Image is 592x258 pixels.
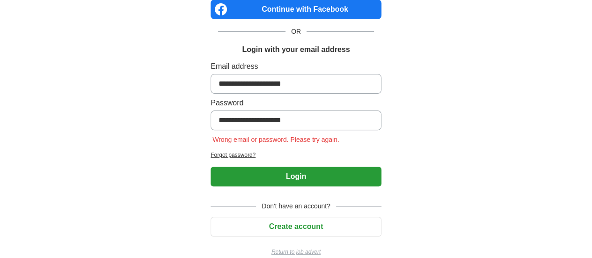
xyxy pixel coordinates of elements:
a: Return to job advert [211,248,381,256]
span: Wrong email or password. Please try again. [211,136,341,143]
button: Login [211,167,381,186]
a: Forgot password? [211,151,381,159]
span: Don't have an account? [256,201,336,211]
h1: Login with your email address [242,44,350,55]
label: Password [211,97,381,109]
button: Create account [211,217,381,236]
span: OR [285,27,307,37]
a: Create account [211,222,381,230]
label: Email address [211,61,381,72]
